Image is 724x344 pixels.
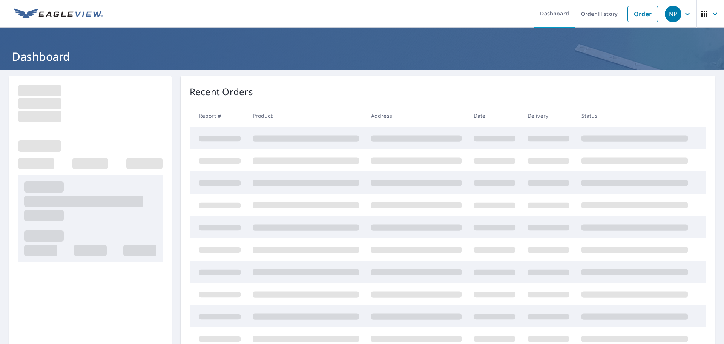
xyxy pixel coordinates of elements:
[365,105,468,127] th: Address
[9,49,715,64] h1: Dashboard
[665,6,681,22] div: NP
[575,105,694,127] th: Status
[190,105,247,127] th: Report #
[522,105,575,127] th: Delivery
[14,8,103,20] img: EV Logo
[627,6,658,22] a: Order
[190,85,253,99] p: Recent Orders
[247,105,365,127] th: Product
[468,105,522,127] th: Date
